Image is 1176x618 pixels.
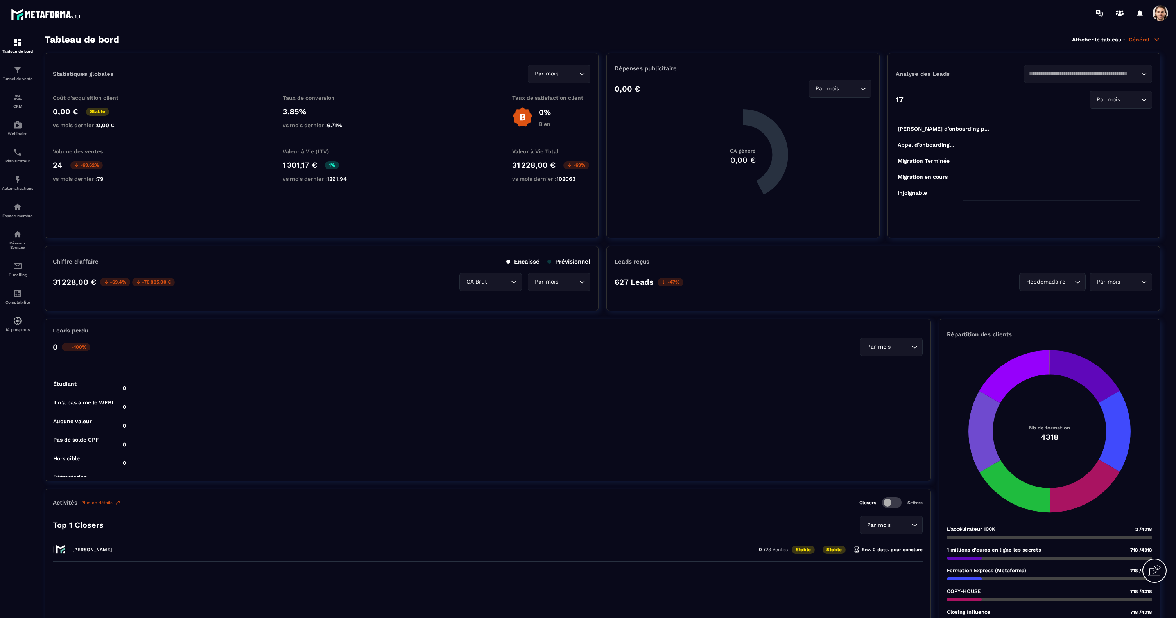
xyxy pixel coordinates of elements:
[2,169,33,196] a: automationsautomationsAutomatisations
[2,327,33,332] p: IA prospects
[53,342,58,352] p: 0
[947,588,981,594] p: COPY-HOUSE
[897,126,989,132] tspan: [PERSON_NAME] d’onboarding p...
[2,300,33,304] p: Comptabilité
[13,289,22,298] img: accountant
[13,120,22,129] img: automations
[2,49,33,54] p: Tableau de bord
[53,70,113,77] p: Statistiques globales
[53,148,131,154] p: Volume des ventes
[53,107,78,116] p: 0,00 €
[533,70,560,78] span: Par mois
[1072,36,1125,43] p: Afficher le tableau :
[1029,70,1139,78] input: Search for option
[1090,273,1152,291] div: Search for option
[283,95,361,101] p: Taux de conversion
[860,338,923,356] div: Search for option
[547,258,590,265] p: Prévisionnel
[2,255,33,283] a: emailemailE-mailing
[1122,95,1139,104] input: Search for option
[2,114,33,142] a: automationsautomationsWebinaire
[759,547,788,552] p: 0 /
[539,121,551,127] p: Bien
[1090,91,1152,109] div: Search for option
[2,273,33,277] p: E-mailing
[947,526,995,532] p: L'accélérateur 100K
[13,230,22,239] img: social-network
[53,418,92,424] tspan: Aucune valeur
[658,278,683,286] p: -47%
[283,122,361,128] p: vs mois dernier :
[1130,568,1152,573] span: 718 /4318
[45,34,119,45] h3: Tableau de bord
[1122,278,1139,286] input: Search for option
[533,278,560,286] span: Par mois
[53,95,131,101] p: Coût d'acquisition client
[2,283,33,310] a: accountantaccountantComptabilité
[53,122,131,128] p: vs mois dernier :
[1130,547,1152,553] span: 718 /4318
[897,142,954,148] tspan: Appel d’onboarding...
[1024,278,1067,286] span: Hebdomadaire
[132,278,175,286] p: -70 835,00 €
[2,131,33,136] p: Webinaire
[13,38,22,47] img: formation
[512,148,590,154] p: Valeur à Vie Total
[62,343,90,351] p: -100%
[11,7,81,21] img: logo
[115,499,121,506] img: narrow-up-right-o.6b7c60e2.svg
[13,261,22,271] img: email
[1130,609,1152,615] span: 718 /4318
[512,160,556,170] p: 31 228,00 €
[2,142,33,169] a: schedulerschedulerPlanificateur
[13,316,22,325] img: automations
[2,241,33,250] p: Réseaux Sociaux
[615,277,654,287] p: 627 Leads
[506,258,540,265] p: Encaissé
[283,176,361,182] p: vs mois dernier :
[97,122,115,128] span: 0,00 €
[2,104,33,108] p: CRM
[13,175,22,184] img: automations
[860,516,923,534] div: Search for option
[512,176,590,182] p: vs mois dernier :
[97,176,104,182] span: 79
[283,148,361,154] p: Valeur à Vie (LTV)
[1067,278,1073,286] input: Search for option
[1129,36,1160,43] p: Général
[1095,95,1122,104] span: Par mois
[53,381,77,387] tspan: Étudiant
[615,65,871,72] p: Dépenses publicitaire
[86,108,109,116] p: Stable
[1095,278,1122,286] span: Par mois
[459,273,522,291] div: Search for option
[13,93,22,102] img: formation
[907,500,923,505] p: Setters
[70,161,103,169] p: -69.62%
[841,84,859,93] input: Search for option
[1024,65,1152,83] div: Search for option
[53,327,88,334] p: Leads perdu
[53,520,104,530] p: Top 1 Closers
[464,278,489,286] span: CA Brut
[792,546,815,554] p: Stable
[325,161,339,169] p: 1%
[2,32,33,59] a: formationformationTableau de bord
[2,87,33,114] a: formationformationCRM
[81,499,121,506] a: Plus de détails
[53,160,63,170] p: 24
[947,609,990,615] p: Closing Influence
[947,331,1152,338] p: Répartition des clients
[2,224,33,255] a: social-networksocial-networkRéseaux Sociaux
[947,568,1026,573] p: Formation Express (Metaforma)
[512,95,590,101] p: Taux de satisfaction client
[512,107,533,128] img: b-badge-o.b3b20ee6.svg
[556,176,575,182] span: 102063
[865,521,892,530] span: Par mois
[814,84,841,93] span: Par mois
[896,70,1024,77] p: Analyse des Leads
[2,59,33,87] a: formationformationTunnel de vente
[528,65,590,83] div: Search for option
[100,278,130,286] p: -69.4%
[2,186,33,190] p: Automatisations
